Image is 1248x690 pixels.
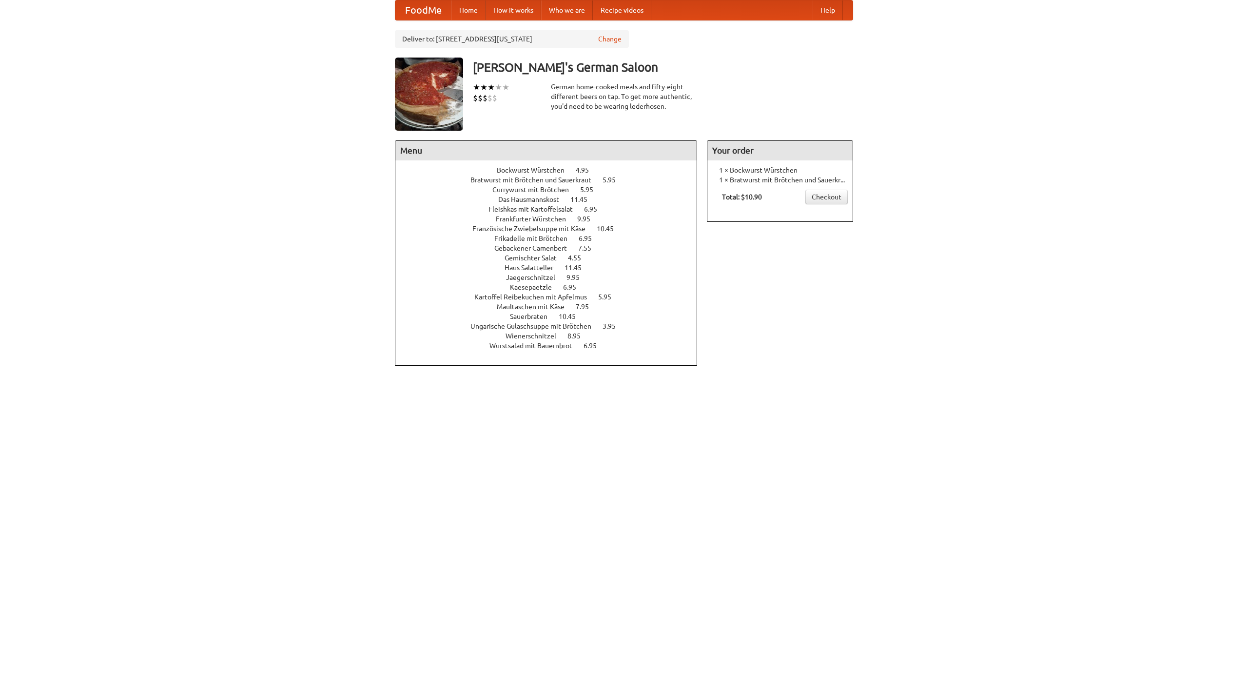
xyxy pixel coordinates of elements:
a: Maultaschen mit Käse 7.95 [497,303,607,311]
span: 8.95 [567,332,590,340]
a: Frikadelle mit Brötchen 6.95 [494,235,610,242]
a: Change [598,34,622,44]
span: Frankfurter Würstchen [496,215,576,223]
a: Recipe videos [593,0,651,20]
a: Bockwurst Würstchen 4.95 [497,166,607,174]
li: $ [492,93,497,103]
span: Maultaschen mit Käse [497,303,574,311]
span: 5.95 [580,186,603,194]
span: Frikadelle mit Brötchen [494,235,577,242]
span: Gemischter Salat [505,254,566,262]
span: Haus Salatteller [505,264,563,272]
img: angular.jpg [395,58,463,131]
a: How it works [486,0,541,20]
span: 6.95 [584,342,606,350]
span: 11.45 [570,196,597,203]
span: Kartoffel Reibekuchen mit Apfelmus [474,293,597,301]
span: Das Hausmannskost [498,196,569,203]
span: Bratwurst mit Brötchen und Sauerkraut [470,176,601,184]
a: Gebackener Camenbert 7.55 [494,244,609,252]
span: Bockwurst Würstchen [497,166,574,174]
li: ★ [495,82,502,93]
span: 6.95 [579,235,602,242]
h4: Your order [707,141,853,160]
li: ★ [473,82,480,93]
span: 3.95 [603,322,625,330]
li: ★ [480,82,487,93]
a: Das Hausmannskost 11.45 [498,196,605,203]
span: 7.95 [576,303,599,311]
a: Ungarische Gulaschsuppe mit Brötchen 3.95 [470,322,634,330]
a: Bratwurst mit Brötchen und Sauerkraut 5.95 [470,176,634,184]
span: 6.95 [563,283,586,291]
b: Total: $10.90 [722,193,762,201]
span: Sauerbraten [510,313,557,320]
div: German home-cooked meals and fifty-eight different beers on tap. To get more authentic, you'd nee... [551,82,697,111]
a: Home [451,0,486,20]
span: Ungarische Gulaschsuppe mit Brötchen [470,322,601,330]
span: Wienerschnitzel [506,332,566,340]
a: FoodMe [395,0,451,20]
li: 1 × Bockwurst Würstchen [712,165,848,175]
li: ★ [487,82,495,93]
span: 4.55 [568,254,591,262]
span: 5.95 [598,293,621,301]
a: Jaegerschnitzel 9.95 [506,274,598,281]
a: Kaesepaetzle 6.95 [510,283,594,291]
a: Haus Salatteller 11.45 [505,264,600,272]
a: Französische Zwiebelsuppe mit Käse 10.45 [472,225,632,233]
h4: Menu [395,141,697,160]
span: 7.55 [578,244,601,252]
li: $ [473,93,478,103]
a: Who we are [541,0,593,20]
span: 9.95 [577,215,600,223]
a: Gemischter Salat 4.55 [505,254,599,262]
span: Fleishkas mit Kartoffelsalat [488,205,583,213]
a: Wurstsalad mit Bauernbrot 6.95 [489,342,615,350]
a: Currywurst mit Brötchen 5.95 [492,186,611,194]
span: Gebackener Camenbert [494,244,577,252]
span: 5.95 [603,176,625,184]
span: 4.95 [576,166,599,174]
span: Wurstsalad mit Bauernbrot [489,342,582,350]
li: $ [483,93,487,103]
span: 9.95 [566,274,589,281]
a: Checkout [805,190,848,204]
span: Currywurst mit Brötchen [492,186,579,194]
a: Fleishkas mit Kartoffelsalat 6.95 [488,205,615,213]
a: Wienerschnitzel 8.95 [506,332,599,340]
span: 6.95 [584,205,607,213]
span: 10.45 [559,313,585,320]
a: Kartoffel Reibekuchen mit Apfelmus 5.95 [474,293,629,301]
li: ★ [502,82,509,93]
a: Frankfurter Würstchen 9.95 [496,215,608,223]
h3: [PERSON_NAME]'s German Saloon [473,58,853,77]
div: Deliver to: [STREET_ADDRESS][US_STATE] [395,30,629,48]
a: Help [813,0,843,20]
li: $ [478,93,483,103]
span: Kaesepaetzle [510,283,562,291]
span: Jaegerschnitzel [506,274,565,281]
span: 10.45 [597,225,624,233]
li: 1 × Bratwurst mit Brötchen und Sauerkraut [712,175,848,185]
a: Sauerbraten 10.45 [510,313,594,320]
span: 11.45 [565,264,591,272]
li: $ [487,93,492,103]
span: Französische Zwiebelsuppe mit Käse [472,225,595,233]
